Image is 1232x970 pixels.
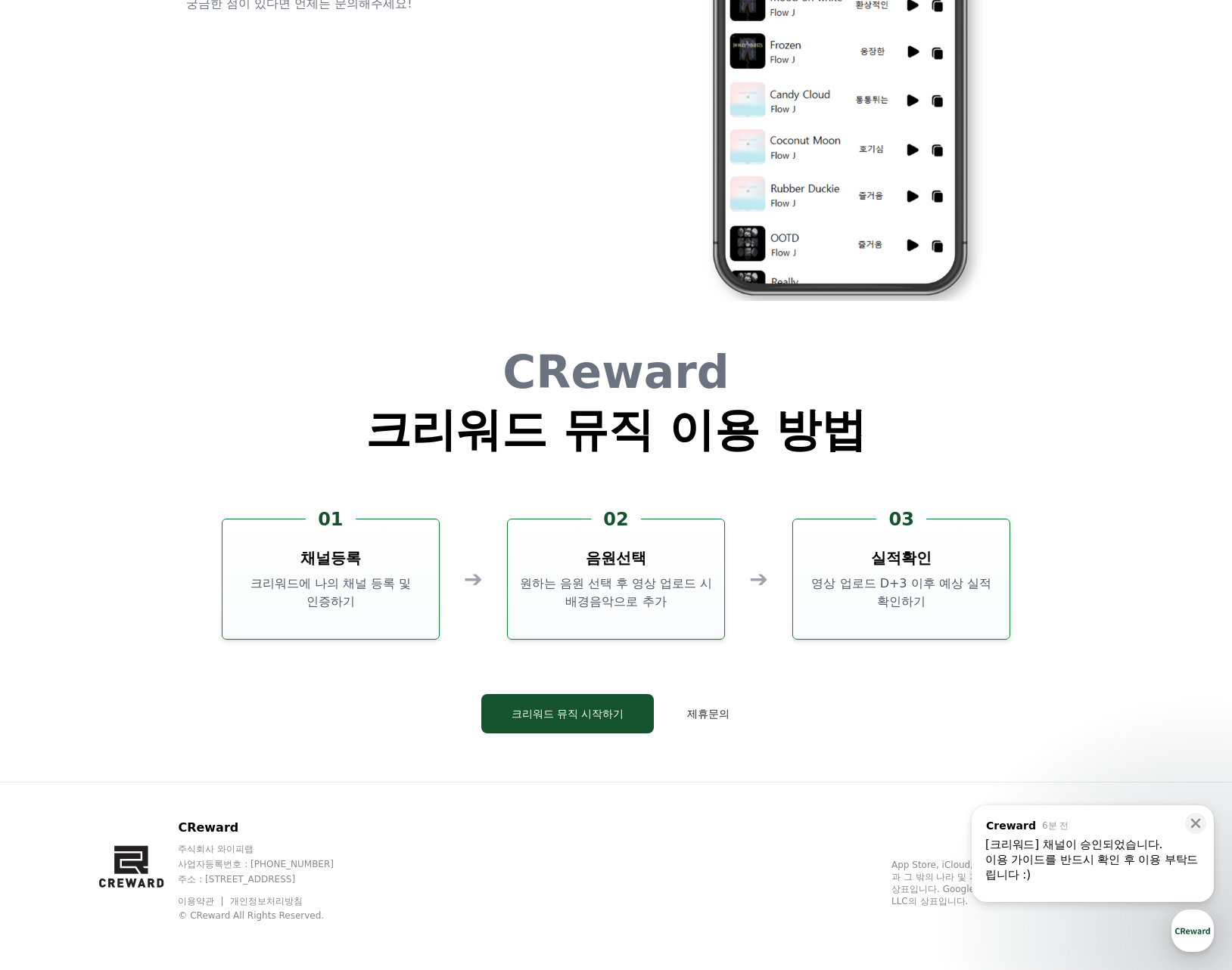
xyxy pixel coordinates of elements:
[100,479,195,517] a: 대화
[48,502,57,514] span: 홈
[799,575,1003,611] p: 영상 업로드 D+3 이후 예상 실적 확인하기
[138,503,157,515] span: 대화
[366,349,867,395] h1: CReward
[230,896,303,906] a: 개인정보처리방침
[195,479,291,517] a: 설정
[514,575,718,611] p: 원하는 음원 선택 후 영상 업로드 시 배경음악으로 추가
[178,858,362,870] p: 사업자등록번호 : [PHONE_NUMBER]
[300,547,361,569] h3: 채널등록
[178,819,362,837] p: CReward
[871,547,932,569] h3: 실적확인
[178,910,362,922] p: © CReward All Rights Reserved.
[234,502,252,514] span: 설정
[229,575,433,611] p: 크리워드에 나의 채널 등록 및 인증하기
[876,507,926,531] div: 03
[366,407,867,452] h1: 크리워드 뮤직 이용 방법
[464,566,483,593] div: ➔
[891,859,1134,907] p: App Store, iCloud, iCloud Drive 및 iTunes Store는 미국과 그 밖의 나라 및 지역에서 등록된 Apple Inc.의 서비스 상표입니다. Goo...
[481,694,655,733] button: 크리워드 뮤직 시작하기
[586,547,646,569] h3: 음원선택
[5,479,100,517] a: 홈
[178,896,226,906] a: 이용약관
[666,694,751,733] button: 제휴문의
[749,566,768,593] div: ➔
[178,873,362,885] p: 주소 : [STREET_ADDRESS]
[591,507,640,531] div: 02
[178,843,362,855] p: 주식회사 와이피랩
[306,507,355,531] div: 01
